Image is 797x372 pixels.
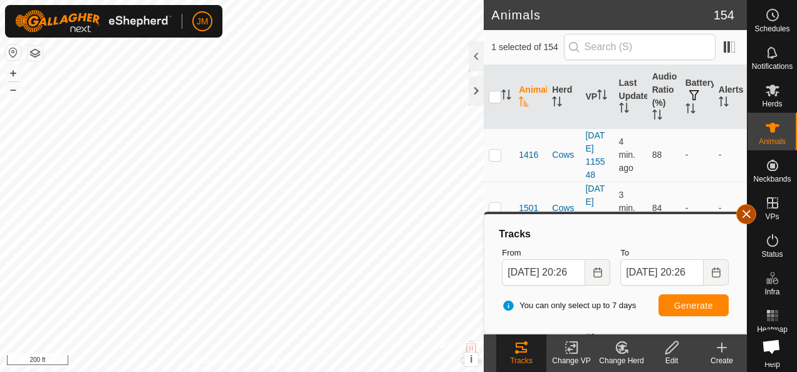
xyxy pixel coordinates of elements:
[719,98,729,108] p-sorticon: Activate to sort
[685,105,695,115] p-sorticon: Activate to sort
[647,355,697,366] div: Edit
[714,182,747,235] td: -
[714,128,747,182] td: -
[546,355,596,366] div: Change VP
[647,65,680,129] th: Audio Ratio (%)
[192,356,239,367] a: Privacy Policy
[714,6,734,24] span: 154
[564,34,716,60] input: Search (S)
[680,182,714,235] td: -
[552,98,562,108] p-sorticon: Activate to sort
[652,150,662,160] span: 88
[614,65,647,129] th: Last Updated
[197,15,209,28] span: JM
[491,41,563,54] span: 1 selected of 154
[597,91,607,101] p-sorticon: Activate to sort
[552,148,575,162] div: Cows
[752,63,793,70] span: Notifications
[519,148,538,162] span: 1416
[497,227,734,242] div: Tracks
[761,251,783,258] span: Status
[753,175,791,183] span: Neckbands
[519,202,538,215] span: 1501
[502,299,636,312] span: You can only select up to 7 days
[547,65,580,129] th: Herd
[6,82,21,97] button: –
[15,10,172,33] img: Gallagher Logo
[757,326,788,333] span: Heatmap
[596,355,647,366] div: Change Herd
[585,259,610,286] button: Choose Date
[620,247,729,259] label: To
[697,355,747,366] div: Create
[764,288,779,296] span: Infra
[652,111,662,121] p-sorticon: Activate to sort
[514,65,547,129] th: Animal
[704,259,729,286] button: Choose Date
[519,98,529,108] p-sorticon: Activate to sort
[552,202,575,215] div: Cows
[652,203,662,213] span: 84
[762,100,782,108] span: Herds
[496,355,546,366] div: Tracks
[502,247,610,259] label: From
[680,65,714,129] th: Battery
[659,294,729,316] button: Generate
[619,190,635,226] span: Sep 27, 2025, 8:22 PM
[674,301,713,311] span: Generate
[470,354,472,364] span: i
[6,45,21,60] button: Reset Map
[501,91,511,101] p-sorticon: Activate to sort
[464,353,478,366] button: i
[254,356,291,367] a: Contact Us
[764,361,780,368] span: Help
[28,46,43,61] button: Map Layers
[765,213,779,220] span: VPs
[585,183,605,233] a: [DATE] 115548
[680,128,714,182] td: -
[754,329,788,363] div: Open chat
[759,138,786,145] span: Animals
[714,65,747,129] th: Alerts
[6,66,21,81] button: +
[585,130,605,180] a: [DATE] 115548
[491,8,713,23] h2: Animals
[619,105,629,115] p-sorticon: Activate to sort
[619,137,635,173] span: Sep 27, 2025, 8:21 PM
[580,65,613,129] th: VP
[754,25,789,33] span: Schedules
